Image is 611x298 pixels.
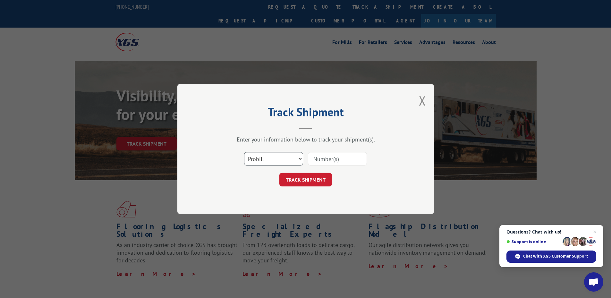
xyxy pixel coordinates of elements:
div: Enter your information below to track your shipment(s). [209,136,402,143]
a: Open chat [584,272,603,292]
span: Chat with XGS Customer Support [506,251,596,263]
button: Close modal [419,92,426,109]
span: Chat with XGS Customer Support [523,253,588,259]
span: Support is online [506,239,560,244]
button: TRACK SHIPMENT [279,173,332,186]
h2: Track Shipment [209,107,402,120]
span: Questions? Chat with us! [506,229,596,234]
input: Number(s) [308,152,367,166]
